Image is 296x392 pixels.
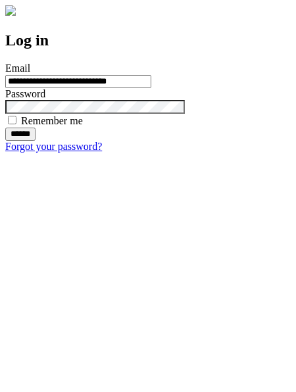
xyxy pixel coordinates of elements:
a: Forgot your password? [5,141,102,152]
label: Email [5,62,30,74]
label: Remember me [21,115,83,126]
h2: Log in [5,32,291,49]
label: Password [5,88,45,99]
img: logo-4e3dc11c47720685a147b03b5a06dd966a58ff35d612b21f08c02c0306f2b779.png [5,5,16,16]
